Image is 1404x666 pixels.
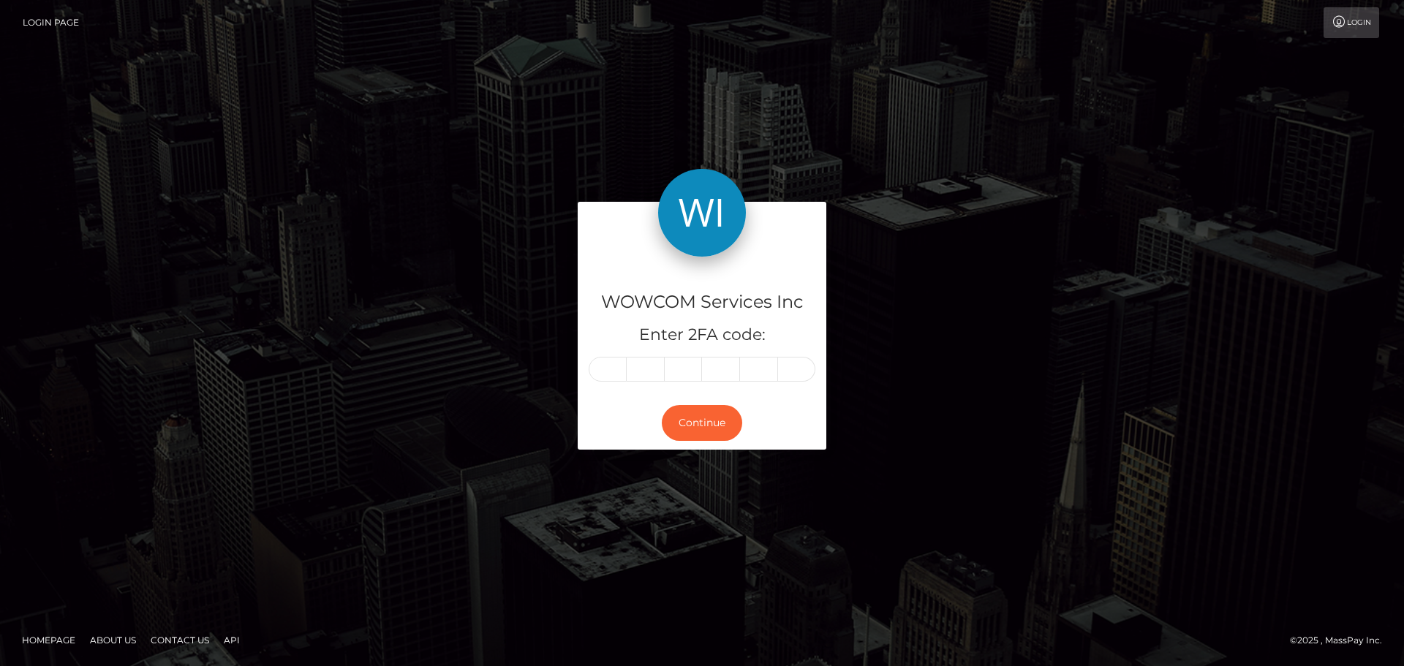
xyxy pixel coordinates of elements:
[1324,7,1379,38] a: Login
[23,7,79,38] a: Login Page
[84,629,142,651] a: About Us
[16,629,81,651] a: Homepage
[1290,632,1393,648] div: © 2025 , MassPay Inc.
[589,290,815,315] h4: WOWCOM Services Inc
[658,169,746,257] img: WOWCOM Services Inc
[218,629,246,651] a: API
[145,629,215,651] a: Contact Us
[589,324,815,347] h5: Enter 2FA code:
[662,405,742,441] button: Continue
